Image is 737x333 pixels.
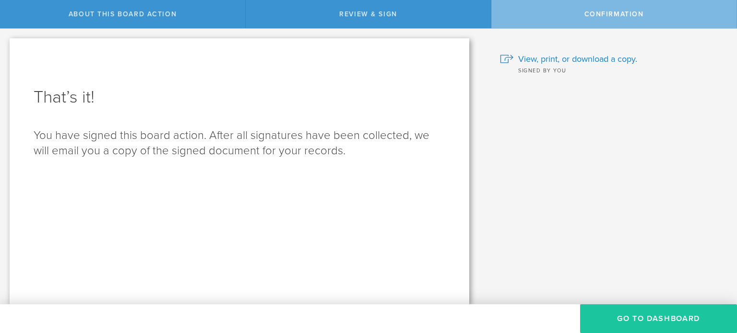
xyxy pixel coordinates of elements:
p: You have signed this board action. After all signatures have been collected, we will email you a ... [34,128,445,159]
span: Confirmation [584,10,644,18]
h1: That’s it! [34,86,445,109]
span: About this Board Action [69,10,177,18]
span: Review & Sign [339,10,397,18]
button: Go to Dashboard [580,304,737,333]
div: Signed by you [500,65,723,75]
span: View, print, or download a copy. [518,53,637,65]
